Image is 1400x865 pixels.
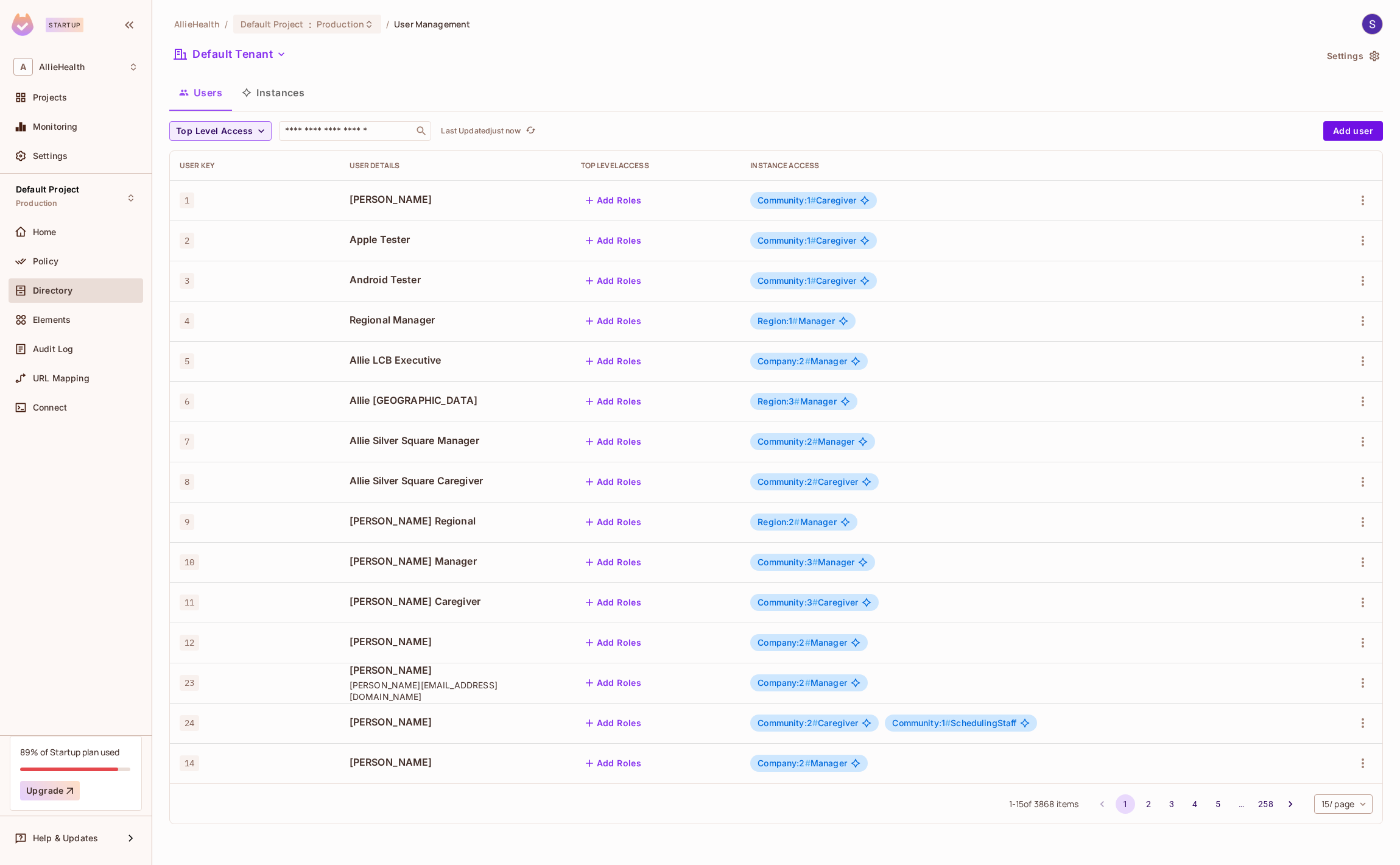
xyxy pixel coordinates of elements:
[12,13,33,36] img: SReyMgAAAABJRU5ErkJggg==
[174,18,220,30] span: the active workspace
[581,191,647,210] button: Add Roles
[39,62,85,72] span: Workspace: AllieHealth
[811,195,816,205] span: #
[350,394,561,407] span: Allie [GEOGRAPHIC_DATA]
[180,233,194,249] span: 2
[758,195,816,205] span: Community:1
[180,313,194,329] span: 4
[180,755,199,771] span: 14
[805,356,811,366] span: #
[1254,794,1276,814] button: Go to page 258
[812,476,818,487] span: #
[225,18,228,30] li: /
[33,151,68,161] span: Settings
[805,637,811,648] span: #
[394,18,470,30] span: User Management
[180,595,199,610] span: 11
[792,316,798,326] span: #
[180,434,194,450] span: 7
[16,185,79,194] span: Default Project
[350,755,561,769] span: [PERSON_NAME]
[350,554,561,568] span: [PERSON_NAME] Manager
[33,833,98,843] span: Help & Updates
[758,356,811,366] span: Company:2
[581,271,647,291] button: Add Roles
[758,396,800,406] span: Region:3
[811,275,816,286] span: #
[805,677,811,688] span: #
[758,517,800,527] span: Region:2
[758,276,856,286] span: Caregiver
[581,392,647,411] button: Add Roles
[892,718,951,728] span: Community:1
[386,18,389,30] li: /
[176,124,253,139] span: Top Level Access
[758,598,858,607] span: Caregiver
[46,18,83,32] div: Startup
[33,373,90,383] span: URL Mapping
[581,351,647,371] button: Add Roles
[33,227,57,237] span: Home
[1139,794,1158,814] button: Go to page 2
[892,718,1016,728] span: SchedulingStaff
[33,403,67,412] span: Connect
[758,638,847,648] span: Manager
[758,316,834,326] span: Manager
[1116,794,1135,814] button: page 1
[350,514,561,528] span: [PERSON_NAME] Regional
[350,715,561,729] span: [PERSON_NAME]
[180,554,199,570] span: 10
[581,512,647,532] button: Add Roles
[758,476,818,487] span: Community:2
[180,161,330,171] div: User Key
[1231,798,1251,810] div: …
[758,236,856,245] span: Caregiver
[350,663,561,677] span: [PERSON_NAME]
[241,18,304,30] span: Default Project
[581,432,647,451] button: Add Roles
[521,124,538,138] span: Click to refresh data
[581,553,647,572] button: Add Roles
[581,231,647,250] button: Add Roles
[1281,794,1300,814] button: Go to next page
[805,758,811,768] span: #
[758,517,836,527] span: Manager
[523,124,538,138] button: refresh
[180,635,199,651] span: 12
[180,273,194,289] span: 3
[1322,46,1383,66] button: Settings
[16,199,58,208] span: Production
[581,754,647,773] button: Add Roles
[581,713,647,733] button: Add Roles
[180,474,194,490] span: 8
[33,93,67,102] span: Projects
[758,477,858,487] span: Caregiver
[33,315,71,325] span: Elements
[945,718,951,728] span: #
[180,192,194,208] span: 1
[812,597,818,607] span: #
[20,781,80,800] button: Upgrade
[350,273,561,286] span: Android Tester
[758,557,854,567] span: Manager
[758,437,854,447] span: Manager
[750,161,1300,171] div: Instance Access
[441,126,521,136] p: Last Updated just now
[794,517,800,527] span: #
[350,595,561,608] span: [PERSON_NAME] Caregiver
[812,557,818,567] span: #
[758,718,818,728] span: Community:2
[758,356,847,366] span: Manager
[350,313,561,327] span: Regional Manager
[758,436,818,447] span: Community:2
[350,434,561,447] span: Allie Silver Square Manager
[1162,794,1181,814] button: Go to page 3
[758,316,798,326] span: Region:1
[169,77,232,108] button: Users
[758,637,811,648] span: Company:2
[169,121,272,141] button: Top Level Access
[1185,794,1205,814] button: Go to page 4
[758,678,847,688] span: Manager
[350,192,561,206] span: [PERSON_NAME]
[812,718,818,728] span: #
